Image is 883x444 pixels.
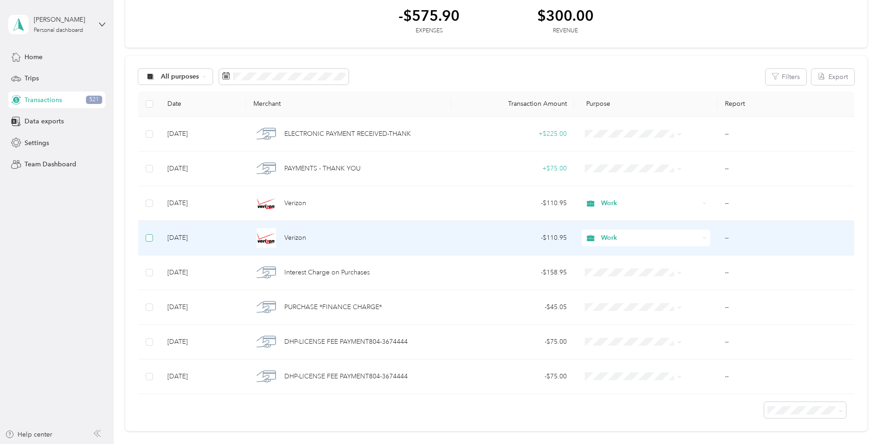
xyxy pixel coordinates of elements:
iframe: Everlance-gr Chat Button Frame [831,392,883,444]
td: -- [717,255,854,290]
span: Purpose [582,100,611,108]
span: Home [25,52,43,62]
td: [DATE] [160,186,246,221]
div: - $45.05 [459,302,567,312]
span: PURCHASE *FINANCE CHARGE* [284,302,382,312]
img: ELECTRONIC PAYMENT RECEIVED-THANK [257,124,276,144]
td: -- [717,290,854,325]
img: Interest Charge on Purchases [257,263,276,282]
td: -- [717,221,854,255]
span: Work [601,233,699,243]
span: Transactions [25,95,62,105]
td: -- [717,325,854,359]
td: [DATE] [160,325,246,359]
img: Verizon [257,228,276,248]
img: DHP-LICENSE FEE PAYMENT804-3674444 [257,367,276,386]
div: + $75.00 [459,164,567,174]
td: [DATE] [160,290,246,325]
button: Filters [766,69,806,85]
div: - $110.95 [459,198,567,208]
div: - $110.95 [459,233,567,243]
td: [DATE] [160,255,246,290]
img: DHP-LICENSE FEE PAYMENT804-3674444 [257,332,276,352]
span: DHP-LICENSE FEE PAYMENT804-3674444 [284,337,408,347]
div: Revenue [537,27,594,35]
th: Report [717,91,854,117]
th: Merchant [246,91,451,117]
span: 521 [86,96,102,104]
td: [DATE] [160,152,246,186]
td: [DATE] [160,117,246,152]
div: - $75.00 [459,371,567,382]
div: - $75.00 [459,337,567,347]
span: Data exports [25,116,64,126]
div: [PERSON_NAME] [34,15,92,24]
td: -- [717,117,854,152]
span: Interest Charge on Purchases [284,268,370,278]
img: PAYMENTS - THANK YOU [257,159,276,178]
span: DHP-LICENSE FEE PAYMENT804-3674444 [284,371,408,382]
span: Verizon [284,233,306,243]
div: Personal dashboard [34,28,83,33]
td: -- [717,186,854,221]
div: $300.00 [537,7,594,24]
span: Team Dashboard [25,159,76,169]
span: Verizon [284,198,306,208]
span: ELECTRONIC PAYMENT RECEIVED-THANK [284,129,411,139]
th: Transaction Amount [451,91,574,117]
span: PAYMENTS - THANK YOU [284,164,361,174]
div: Expenses [399,27,460,35]
span: Work [601,198,699,208]
span: Trips [25,73,39,83]
button: Help center [5,430,52,439]
div: + $225.00 [459,129,567,139]
td: [DATE] [160,221,246,255]
th: Date [160,91,246,117]
td: -- [717,359,854,394]
div: -$575.90 [399,7,460,24]
img: Verizon [257,194,276,213]
span: All purposes [161,73,199,80]
td: -- [717,152,854,186]
img: PURCHASE *FINANCE CHARGE* [257,298,276,317]
button: Export [811,69,854,85]
td: [DATE] [160,359,246,394]
span: Settings [25,138,49,148]
div: - $158.95 [459,268,567,278]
